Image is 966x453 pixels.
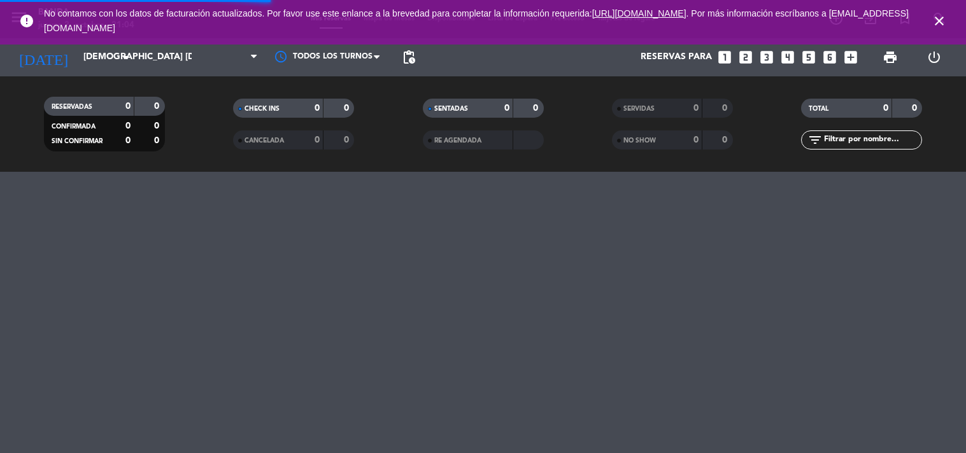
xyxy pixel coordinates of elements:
[125,136,131,145] strong: 0
[809,106,828,112] span: TOTAL
[883,50,898,65] span: print
[401,50,416,65] span: pending_actions
[912,104,920,113] strong: 0
[125,122,131,130] strong: 0
[623,106,655,112] span: SERVIDAS
[10,43,77,71] i: [DATE]
[245,106,280,112] span: CHECK INS
[44,8,909,33] span: No contamos con los datos de facturación actualizados. Por favor use este enlance a la brevedad p...
[154,136,162,145] strong: 0
[125,102,131,111] strong: 0
[315,104,320,113] strong: 0
[932,13,947,29] i: close
[623,137,656,144] span: NO SHOW
[118,50,134,65] i: arrow_drop_down
[434,106,468,112] span: SENTADAS
[821,49,838,66] i: looks_6
[504,104,509,113] strong: 0
[154,102,162,111] strong: 0
[913,38,956,76] div: LOG OUT
[52,104,92,110] span: RESERVADAS
[693,104,699,113] strong: 0
[842,49,859,66] i: add_box
[716,49,733,66] i: looks_one
[315,136,320,144] strong: 0
[344,136,352,144] strong: 0
[758,49,775,66] i: looks_3
[927,50,942,65] i: power_settings_new
[44,8,909,33] a: . Por más información escríbanos a [EMAIL_ADDRESS][DOMAIN_NAME]
[19,13,34,29] i: error
[641,52,712,62] span: Reservas para
[533,104,541,113] strong: 0
[434,137,481,144] span: RE AGENDADA
[693,136,699,144] strong: 0
[779,49,796,66] i: looks_4
[592,8,686,18] a: [URL][DOMAIN_NAME]
[737,49,754,66] i: looks_two
[52,138,103,144] span: SIN CONFIRMAR
[154,122,162,130] strong: 0
[800,49,817,66] i: looks_5
[883,104,888,113] strong: 0
[722,104,730,113] strong: 0
[245,137,284,144] span: CANCELADA
[344,104,352,113] strong: 0
[823,133,921,147] input: Filtrar por nombre...
[722,136,730,144] strong: 0
[807,132,823,148] i: filter_list
[52,123,96,130] span: CONFIRMADA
